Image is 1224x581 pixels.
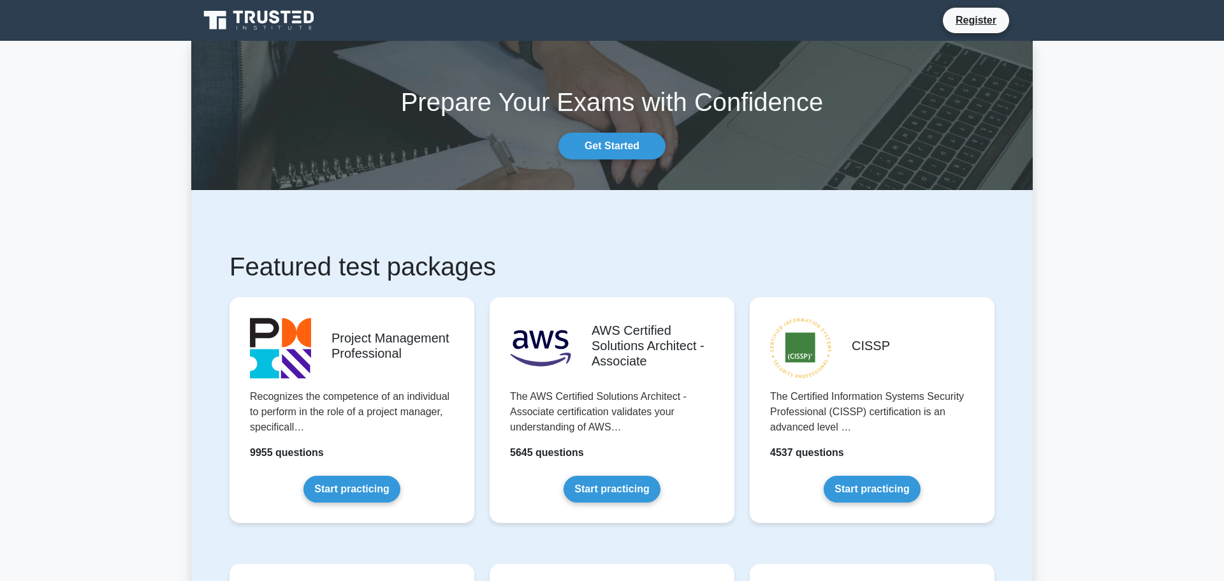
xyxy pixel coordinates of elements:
a: Start practicing [824,476,920,503]
a: Start practicing [303,476,400,503]
a: Register [948,12,1004,28]
a: Get Started [558,133,666,159]
a: Start practicing [564,476,660,503]
h1: Prepare Your Exams with Confidence [191,87,1033,117]
h1: Featured test packages [229,251,994,282]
